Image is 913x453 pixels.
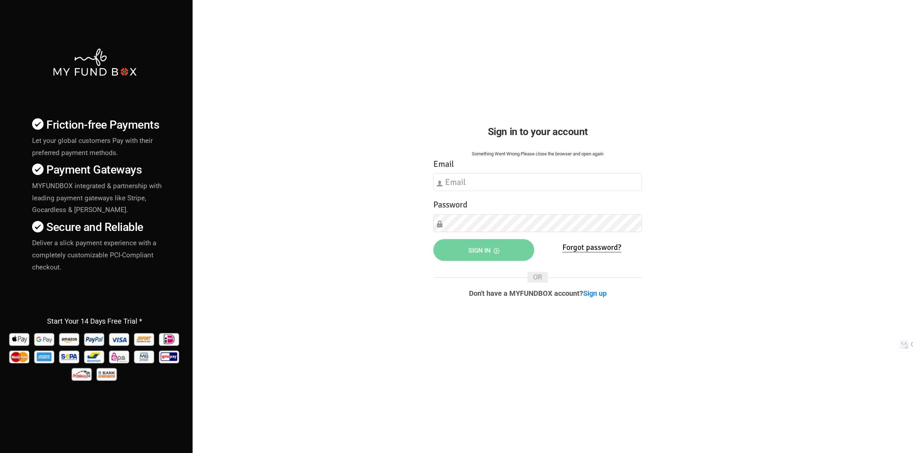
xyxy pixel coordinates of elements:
[32,239,156,271] span: Deliver a slick payment experience with a completely customizable PCI-Compliant checkout.
[96,365,119,383] img: banktransfer
[83,330,106,348] img: Paypal
[32,182,162,214] span: MYFUNDBOX integrated & partnership with leading payment gateways like Stripe, Gocardless & [PERSO...
[33,348,56,365] img: american_express Pay
[433,290,642,297] p: Don't have a MYFUNDBOX account?
[133,348,156,365] img: mb Pay
[433,124,642,139] h2: Sign in to your account
[32,116,164,134] h4: Friction-free Payments
[32,218,164,236] h4: Secure and Reliable
[108,348,131,365] img: EPS Pay
[562,242,621,252] a: Forgot password?
[133,330,156,348] img: Sofort Pay
[158,330,181,348] img: Ideal Pay
[433,173,642,191] input: Email
[8,348,31,365] img: Mastercard Pay
[58,330,81,348] img: Amazon
[468,247,499,254] span: Sign in
[71,365,94,383] img: p24 Pay
[33,330,56,348] img: Google Pay
[58,348,81,365] img: sepa Pay
[433,158,454,171] label: Email
[8,330,31,348] img: Apple Pay
[32,137,153,157] span: Let your global customers Pay with their preferred payment methods.
[583,289,607,298] a: Sign up
[108,330,131,348] img: Visa
[52,47,137,77] img: mfbwhite.png
[527,272,548,282] span: OR
[32,161,164,179] h4: Payment Gateways
[433,239,534,261] button: Sign in
[433,198,468,211] label: Password
[83,348,106,365] img: Bancontact Pay
[433,150,642,158] div: Something Went Wrong.Please close the browser and open again
[158,348,181,365] img: giropay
